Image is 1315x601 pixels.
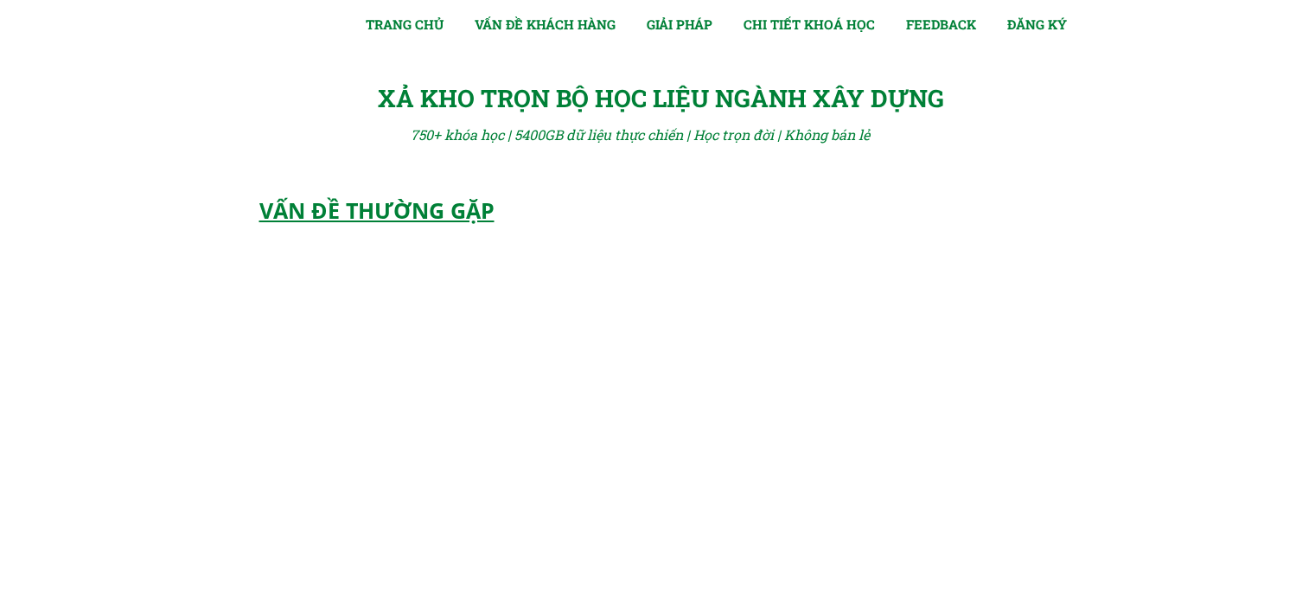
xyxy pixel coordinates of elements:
div: 750+ khóa học | 5400GB dữ liệu thực chiến | Học trọn đời | Không bán lẻ [411,124,894,146]
div: XẢ KHO TRỌN BỘ HỌC LIỆU NGÀNH XÂY DỰNG [378,80,957,118]
a: CHI TIẾT KHOÁ HỌC [744,14,875,35]
a: GIẢI PHÁP [647,14,712,35]
a: ĐĂNG KÝ [1007,14,1067,35]
a: TRANG CHỦ [366,14,444,35]
div: VẤN ĐỀ THƯỜNG GẶP [259,193,666,227]
a: FEEDBACK [906,14,976,35]
a: VẤN ĐỀ KHÁCH HÀNG [475,14,616,35]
